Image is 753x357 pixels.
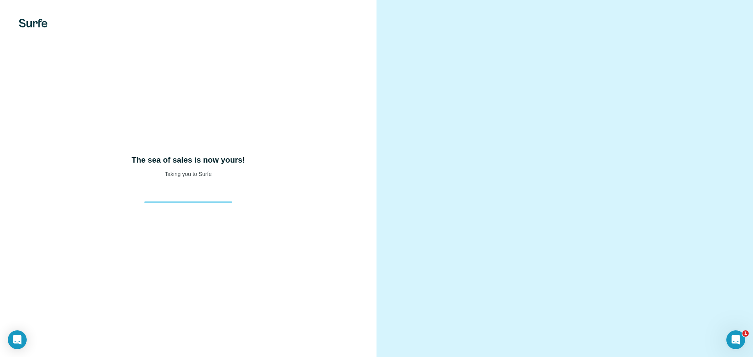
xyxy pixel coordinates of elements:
[132,154,245,165] h4: The sea of sales is now yours!
[742,330,749,337] span: 1
[8,330,27,349] div: Open Intercom Messenger
[165,170,212,178] p: Taking you to Surfe
[726,330,745,349] iframe: Intercom live chat
[19,19,47,27] img: Surfe's logo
